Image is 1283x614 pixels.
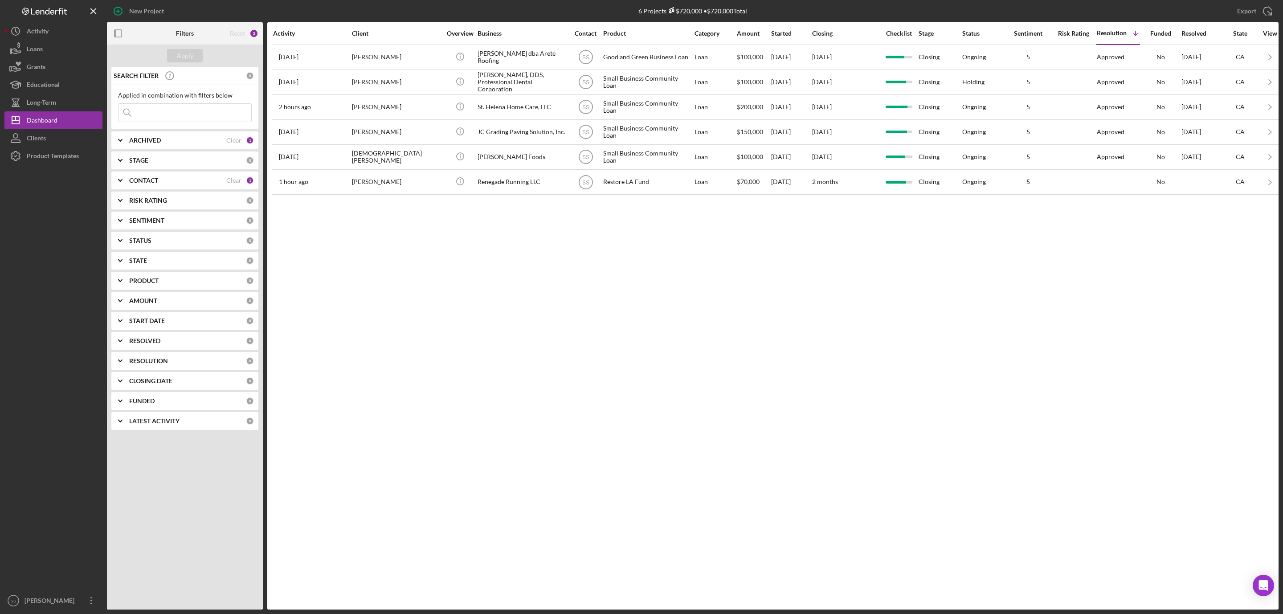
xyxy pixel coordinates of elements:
[129,357,168,364] b: RESOLUTION
[27,40,43,60] div: Loans
[1181,30,1222,37] div: Resolved
[1140,78,1181,86] div: No
[1140,53,1181,61] div: No
[352,45,441,69] div: [PERSON_NAME]
[352,70,441,94] div: [PERSON_NAME]
[129,297,157,304] b: AMOUNT
[246,397,254,405] div: 0
[582,129,589,135] text: SS
[129,177,158,184] b: CONTACT
[4,94,102,111] button: Long-Term
[603,170,692,194] div: Restore LA Fund
[1097,53,1124,61] div: Approved
[1140,103,1181,111] div: No
[129,217,164,224] b: SENTIMENT
[246,357,254,365] div: 0
[1097,78,1124,86] div: Approved
[279,153,298,160] time: 2025-09-27 20:48
[695,30,736,37] div: Category
[638,7,747,15] div: 6 Projects • $720,000 Total
[962,30,1005,37] div: Status
[129,277,159,284] b: PRODUCT
[962,53,986,61] div: Ongoing
[962,178,986,185] div: Ongoing
[1097,29,1127,37] div: Resolution
[1181,95,1222,119] div: [DATE]
[919,30,961,37] div: Stage
[4,129,102,147] button: Clients
[1222,128,1258,135] div: CA
[737,45,770,69] div: $100,000
[1140,178,1181,185] div: No
[4,111,102,129] button: Dashboard
[603,45,692,69] div: Good and Green Business Loan
[4,58,102,76] button: Grants
[1253,575,1274,596] div: Open Intercom Messenger
[27,22,49,42] div: Activity
[246,417,254,425] div: 0
[582,79,589,86] text: SS
[1006,53,1050,61] div: 5
[246,257,254,265] div: 0
[737,95,770,119] div: $200,000
[118,92,252,99] div: Applied in combination with filters below
[919,120,961,144] div: Closing
[273,30,351,37] div: Activity
[771,30,811,37] div: Started
[27,94,56,114] div: Long-Term
[1006,78,1050,86] div: 5
[771,70,811,94] div: [DATE]
[919,95,961,119] div: Closing
[962,128,986,135] div: Ongoing
[129,157,148,164] b: STAGE
[919,45,961,69] div: Closing
[246,156,254,164] div: 0
[695,170,736,194] div: Loan
[582,104,589,111] text: SS
[352,145,441,169] div: [DEMOGRAPHIC_DATA][PERSON_NAME]
[249,29,258,38] div: 2
[352,120,441,144] div: [PERSON_NAME]
[4,147,102,165] button: Product Templates
[582,154,589,160] text: SS
[1222,53,1258,61] div: CA
[129,257,147,264] b: STATE
[1140,153,1181,160] div: No
[478,45,567,69] div: [PERSON_NAME] dba Arete Roofing
[11,598,16,603] text: SS
[4,22,102,40] a: Activity
[666,7,702,15] div: $720,000
[478,30,567,37] div: Business
[246,72,254,80] div: 0
[603,95,692,119] div: Small Business Community Loan
[352,30,441,37] div: Client
[27,111,57,131] div: Dashboard
[737,30,770,37] div: Amount
[1006,30,1050,37] div: Sentiment
[880,30,918,37] div: Checklist
[279,53,298,61] time: 2025-08-12 22:26
[478,145,567,169] div: [PERSON_NAME] Foods
[1181,45,1222,69] div: [DATE]
[812,30,879,37] div: Closing
[226,177,241,184] div: Clear
[246,237,254,245] div: 0
[812,103,832,111] time: [DATE]
[27,147,79,167] div: Product Templates
[246,136,254,144] div: 1
[4,592,102,610] button: SS[PERSON_NAME]
[4,40,102,58] button: Loans
[22,592,80,612] div: [PERSON_NAME]
[962,153,986,160] div: Ongoing
[246,337,254,345] div: 0
[771,95,811,119] div: [DATE]
[478,70,567,94] div: [PERSON_NAME], DDS, Professional Dental Corporation
[737,145,770,169] div: $100,000
[771,170,811,194] div: [DATE]
[695,45,736,69] div: Loan
[279,128,298,135] time: 2025-09-26 22:26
